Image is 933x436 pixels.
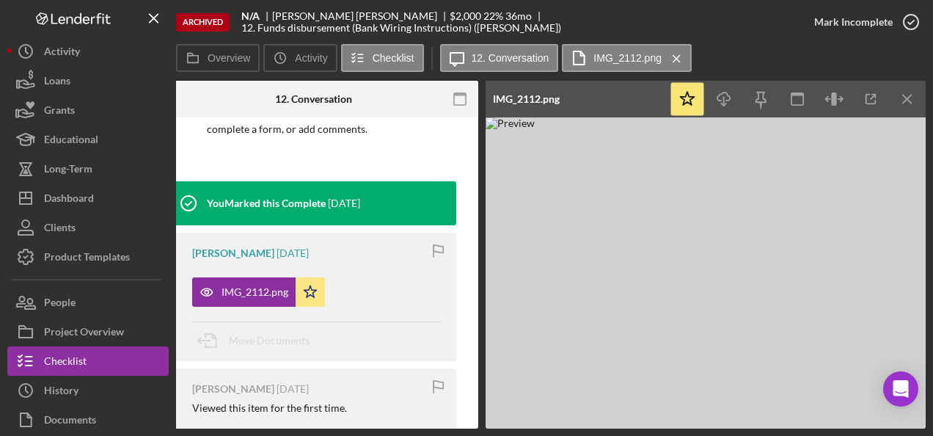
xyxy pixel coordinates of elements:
[241,22,561,34] div: 12. Funds disbursement (Bank Wiring Instructions) ([PERSON_NAME])
[7,125,169,154] button: Educational
[814,7,893,37] div: Mark Incomplete
[7,242,169,272] button: Product Templates
[207,197,326,209] div: You Marked this Complete
[192,322,324,359] button: Move Documents
[440,44,559,72] button: 12. Conversation
[277,247,309,259] time: 2025-09-15 18:59
[7,376,169,405] button: History
[44,376,78,409] div: History
[7,317,169,346] button: Project Overview
[208,52,250,64] label: Overview
[44,213,76,246] div: Clients
[277,383,309,395] time: 2025-09-15 18:31
[7,154,169,184] button: Long-Term
[7,213,169,242] button: Clients
[176,44,260,72] button: Overview
[44,346,87,379] div: Checklist
[593,52,662,64] label: IMG_2112.png
[7,37,169,66] button: Activity
[44,242,130,275] div: Product Templates
[800,7,926,37] button: Mark Incomplete
[241,10,260,22] b: N/A
[272,10,450,22] div: [PERSON_NAME] [PERSON_NAME]
[275,93,352,105] div: 12. Conversation
[483,10,503,22] div: 22 %
[176,13,230,32] div: Archived
[341,44,424,72] button: Checklist
[44,125,98,158] div: Educational
[883,371,918,407] div: Open Intercom Messenger
[44,317,124,350] div: Project Overview
[192,277,325,307] button: IMG_2112.png
[44,288,76,321] div: People
[7,346,169,376] button: Checklist
[7,184,169,213] button: Dashboard
[44,95,75,128] div: Grants
[222,286,288,298] div: IMG_2112.png
[373,52,414,64] label: Checklist
[192,247,274,259] div: [PERSON_NAME]
[44,154,92,187] div: Long-Term
[44,184,94,217] div: Dashboard
[7,66,169,95] button: Loans
[192,383,274,395] div: [PERSON_NAME]
[7,288,169,317] button: People
[493,93,560,105] div: IMG_2112.png
[7,95,169,125] button: Grants
[562,44,692,72] button: IMG_2112.png
[7,405,169,435] button: Documents
[192,402,347,414] div: Viewed this item for the first time.
[44,66,70,99] div: Loans
[229,334,310,346] span: Move Documents
[486,117,926,429] img: Preview
[295,52,327,64] label: Activity
[505,10,532,22] div: 36 mo
[328,197,360,209] time: 2025-09-16 18:38
[472,52,549,64] label: 12. Conversation
[263,44,337,72] button: Activity
[450,10,481,22] div: $2,000
[44,37,80,70] div: Activity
